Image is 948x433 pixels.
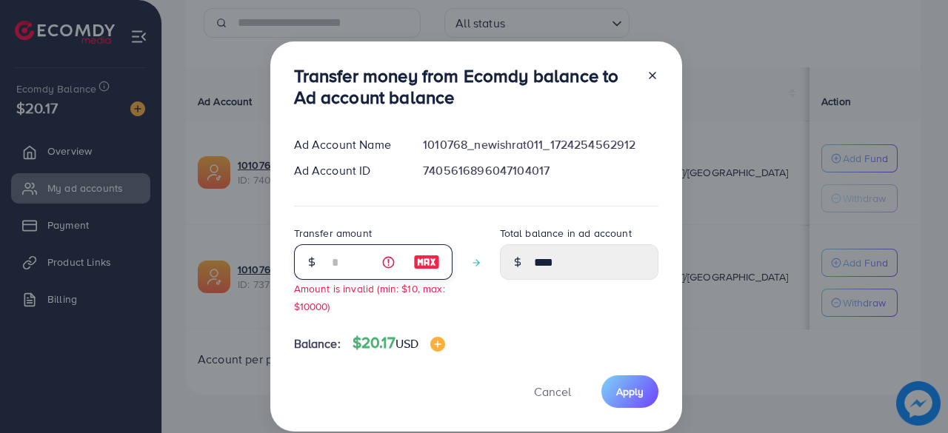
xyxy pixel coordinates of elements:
button: Cancel [515,375,590,407]
img: image [413,253,440,271]
h4: $20.17 [353,334,445,352]
div: Ad Account Name [282,136,412,153]
div: Ad Account ID [282,162,412,179]
small: Amount is invalid (min: $10, max: $10000) [294,281,445,312]
img: image [430,337,445,352]
label: Total balance in ad account [500,226,632,241]
span: USD [395,335,418,352]
div: 1010768_newishrat011_1724254562912 [411,136,670,153]
h3: Transfer money from Ecomdy balance to Ad account balance [294,65,635,108]
span: Cancel [534,383,571,400]
div: 7405616896047104017 [411,162,670,179]
label: Transfer amount [294,226,372,241]
span: Apply [616,384,644,399]
button: Apply [601,375,658,407]
span: Balance: [294,335,341,352]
